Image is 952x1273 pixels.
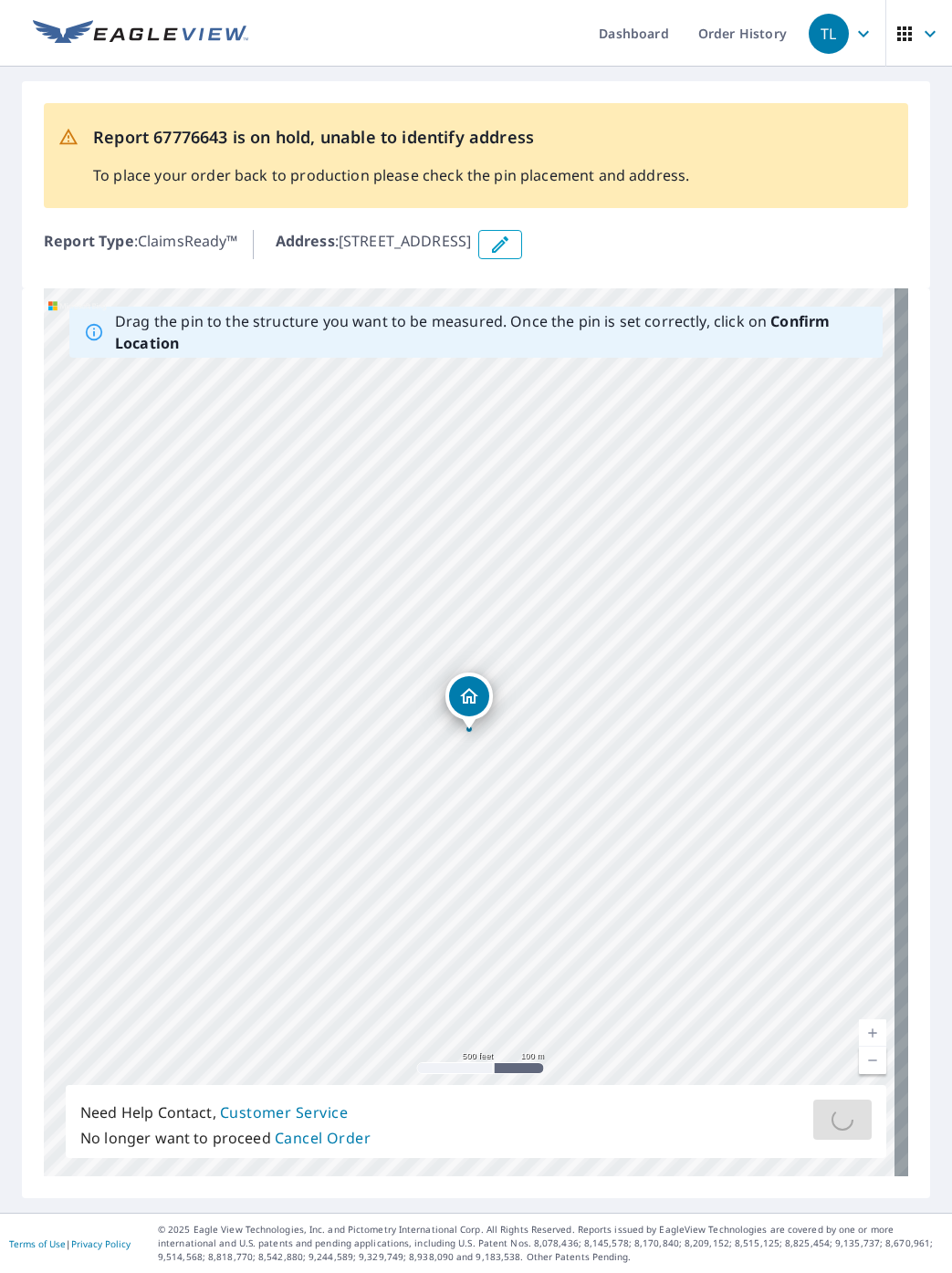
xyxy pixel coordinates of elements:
[809,14,849,54] div: TL
[275,1125,371,1151] button: Cancel Order
[80,1100,371,1125] p: Need Help Contact,
[276,231,335,251] b: Address
[44,231,134,251] b: Report Type
[93,125,689,150] p: Report 67776643 is on hold, unable to identify address
[276,230,472,259] p: : [STREET_ADDRESS]
[859,1019,886,1047] a: Current Level 16, Zoom In
[859,1047,886,1074] a: Current Level 16, Zoom Out
[93,164,689,186] p: To place your order back to production please check the pin placement and address.
[445,673,493,729] div: Dropped pin, building 1, Residential property, 2988 Highway 99 Frankfort, KS 66427
[115,310,868,354] p: Drag the pin to the structure you want to be measured. Once the pin is set correctly, click on
[33,20,248,47] img: EV Logo
[158,1223,943,1264] p: © 2025 Eagle View Technologies, Inc. and Pictometry International Corp. All Rights Reserved. Repo...
[71,1237,131,1250] a: Privacy Policy
[9,1238,131,1249] p: |
[80,1125,371,1151] p: No longer want to proceed
[44,230,238,259] p: : ClaimsReady™
[220,1100,348,1125] button: Customer Service
[9,1237,66,1250] a: Terms of Use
